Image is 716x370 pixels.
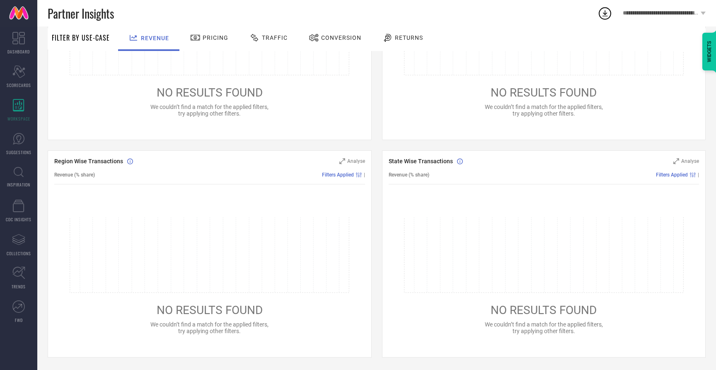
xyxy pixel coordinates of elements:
[141,35,169,41] span: Revenue
[485,321,603,334] span: We couldn’t find a match for the applied filters, try applying other filters.
[54,158,123,164] span: Region Wise Transactions
[54,172,95,178] span: Revenue (% share)
[157,86,263,99] span: NO RESULTS FOUND
[698,172,699,178] span: |
[681,158,699,164] span: Analyse
[150,321,268,334] span: We couldn’t find a match for the applied filters, try applying other filters.
[322,172,354,178] span: Filters Applied
[7,250,31,256] span: COLLECTIONS
[7,116,30,122] span: WORKSPACE
[12,283,26,290] span: TRENDS
[364,172,365,178] span: |
[7,82,31,88] span: SCORECARDS
[395,34,423,41] span: Returns
[48,5,114,22] span: Partner Insights
[389,158,453,164] span: State Wise Transactions
[673,158,679,164] svg: Zoom
[485,104,603,117] span: We couldn’t find a match for the applied filters, try applying other filters.
[339,158,345,164] svg: Zoom
[15,317,23,323] span: FWD
[347,158,365,164] span: Analyse
[157,303,263,317] span: NO RESULTS FOUND
[7,181,30,188] span: INSPIRATION
[7,48,30,55] span: DASHBOARD
[262,34,288,41] span: Traffic
[597,6,612,21] div: Open download list
[656,172,688,178] span: Filters Applied
[6,149,31,155] span: SUGGESTIONS
[491,86,597,99] span: NO RESULTS FOUND
[52,33,110,43] span: Filter By Use-Case
[6,216,31,222] span: CDC INSIGHTS
[150,104,268,117] span: We couldn’t find a match for the applied filters, try applying other filters.
[321,34,361,41] span: Conversion
[203,34,228,41] span: Pricing
[491,303,597,317] span: NO RESULTS FOUND
[389,172,429,178] span: Revenue (% share)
